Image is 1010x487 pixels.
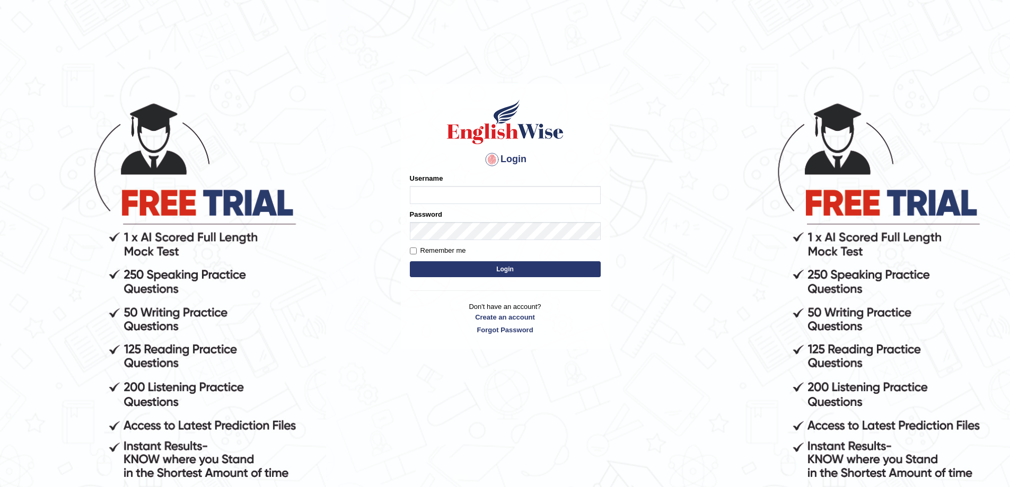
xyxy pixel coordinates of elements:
input: Remember me [410,247,417,254]
label: Username [410,173,443,183]
h4: Login [410,151,601,168]
label: Password [410,209,442,219]
a: Create an account [410,312,601,322]
button: Login [410,261,601,277]
img: Logo of English Wise sign in for intelligent practice with AI [445,98,566,146]
label: Remember me [410,245,466,256]
a: Forgot Password [410,325,601,335]
p: Don't have an account? [410,302,601,334]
